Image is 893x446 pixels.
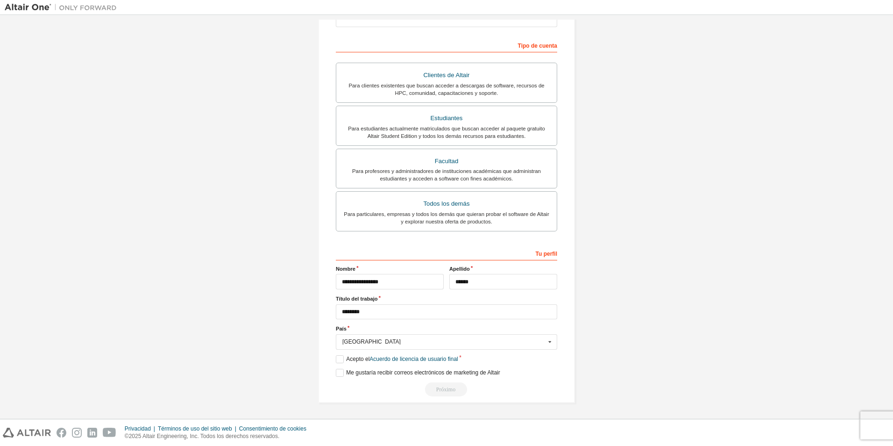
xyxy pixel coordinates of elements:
div: Estudiantes [342,112,551,125]
img: youtube.svg [103,428,116,438]
a: Acuerdo de licencia de usuario final [369,356,458,362]
font: 2025 Altair Engineering, Inc. Todos los derechos reservados. [129,433,280,439]
p: © [125,432,312,440]
img: altair_logo.svg [3,428,51,438]
div: Consentimiento de cookies [239,425,312,432]
div: Para estudiantes actualmente matriculados que buscan acceder al paquete gratuito Altair Student E... [342,125,551,140]
img: Altair Uno [5,3,121,12]
div: Clientes de Altair [342,69,551,82]
div: Tu perfil [336,245,557,260]
label: País [336,325,557,332]
label: Nombre [336,265,444,273]
img: instagram.svg [72,428,82,438]
div: Para profesores y administradores de instituciones académicas que administran estudiantes y acced... [342,167,551,182]
div: Términos de uso del sitio web [158,425,239,432]
div: [GEOGRAPHIC_DATA] [342,339,546,345]
label: Apellido [449,265,557,273]
div: Todos los demás [342,197,551,210]
img: linkedin.svg [87,428,97,438]
label: Acepto el [336,355,458,363]
div: Para clientes existentes que buscan acceder a descargas de software, recursos de HPC, comunidad, ... [342,82,551,97]
div: Para particulares, empresas y todos los demás que quieran probar el software de Altair y explorar... [342,210,551,225]
label: Título del trabajo [336,295,557,302]
img: facebook.svg [57,428,66,438]
div: Facultad [342,155,551,168]
div: Tipo de cuenta [336,37,557,52]
div: Read and acccept EULA to continue [336,382,557,396]
label: Me gustaría recibir correos electrónicos de marketing de Altair [336,369,500,377]
div: Privacidad [125,425,158,432]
